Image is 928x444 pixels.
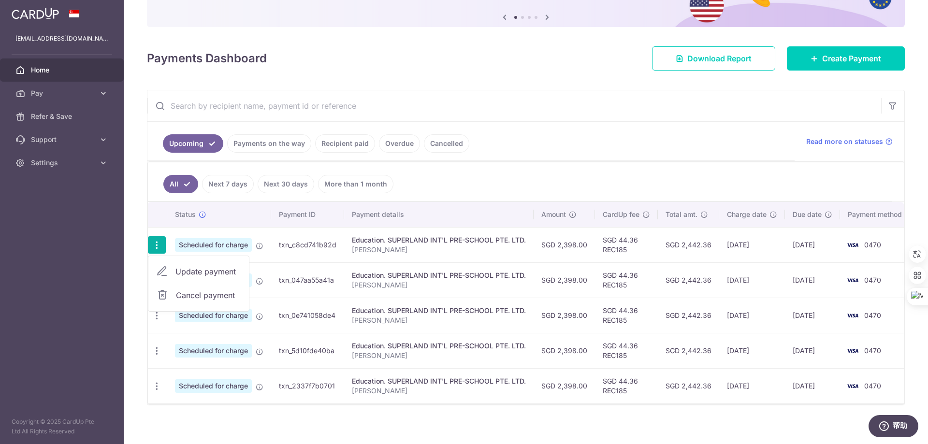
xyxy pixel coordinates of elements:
td: SGD 44.36 REC185 [595,368,658,403]
h4: Payments Dashboard [147,50,267,67]
td: SGD 44.36 REC185 [595,298,658,333]
th: Payment method [840,202,913,227]
a: Next 30 days [258,175,314,193]
td: SGD 2,442.36 [658,227,719,262]
td: SGD 44.36 REC185 [595,227,658,262]
td: [DATE] [785,298,840,333]
span: 0470 [864,241,881,249]
a: Create Payment [787,46,905,71]
iframe: 打开一个小组件，您可以在其中找到更多信息 [868,415,918,439]
a: More than 1 month [318,175,393,193]
img: CardUp [12,8,59,19]
td: SGD 2,398.00 [534,368,595,403]
span: Create Payment [822,53,881,64]
td: SGD 44.36 REC185 [595,262,658,298]
td: [DATE] [785,333,840,368]
div: Education. SUPERLAND INT'L PRE-SCHOOL PTE. LTD. [352,271,526,280]
td: txn_0e741058de4 [271,298,344,333]
span: 0470 [864,382,881,390]
p: [PERSON_NAME] [352,315,526,325]
th: Payment ID [271,202,344,227]
span: Pay [31,88,95,98]
td: txn_5d10fde40ba [271,333,344,368]
th: Payment details [344,202,534,227]
td: [DATE] [719,262,785,298]
span: 0470 [864,346,881,355]
span: Settings [31,158,95,168]
td: [DATE] [719,333,785,368]
td: [DATE] [719,298,785,333]
img: Bank Card [843,239,862,251]
td: SGD 2,398.00 [534,262,595,298]
a: Read more on statuses [806,137,893,146]
img: Bank Card [843,310,862,321]
span: 0470 [864,276,881,284]
td: txn_047aa55a41a [271,262,344,298]
span: Charge date [727,210,767,219]
img: Bank Card [843,274,862,286]
span: Amount [541,210,566,219]
div: Education. SUPERLAND INT'L PRE-SCHOOL PTE. LTD. [352,341,526,351]
div: Education. SUPERLAND INT'L PRE-SCHOOL PTE. LTD. [352,235,526,245]
a: Cancelled [424,134,469,153]
td: [DATE] [719,368,785,403]
td: SGD 2,442.36 [658,368,719,403]
td: txn_c8cd741b92d [271,227,344,262]
span: 0470 [864,311,881,319]
td: SGD 2,398.00 [534,227,595,262]
td: SGD 2,398.00 [534,298,595,333]
span: Scheduled for charge [175,309,252,322]
span: CardUp fee [603,210,639,219]
div: Education. SUPERLAND INT'L PRE-SCHOOL PTE. LTD. [352,306,526,315]
span: Download Report [687,53,752,64]
td: [DATE] [785,368,840,403]
img: Bank Card [843,380,862,392]
span: Due date [793,210,822,219]
a: Download Report [652,46,775,71]
p: [PERSON_NAME] [352,351,526,360]
td: txn_2337f7b0701 [271,368,344,403]
span: Scheduled for charge [175,344,252,358]
td: SGD 2,442.36 [658,298,719,333]
span: Read more on statuses [806,137,883,146]
a: Recipient paid [315,134,375,153]
td: [DATE] [719,227,785,262]
td: SGD 2,442.36 [658,262,719,298]
p: [EMAIL_ADDRESS][DOMAIN_NAME] [15,34,108,43]
td: SGD 2,398.00 [534,333,595,368]
td: [DATE] [785,227,840,262]
span: Home [31,65,95,75]
span: Support [31,135,95,144]
img: Bank Card [843,345,862,357]
p: [PERSON_NAME] [352,386,526,396]
a: Payments on the way [227,134,311,153]
span: Refer & Save [31,112,95,121]
span: Total amt. [666,210,697,219]
p: [PERSON_NAME] [352,245,526,255]
span: Scheduled for charge [175,379,252,393]
span: Scheduled for charge [175,238,252,252]
p: [PERSON_NAME] [352,280,526,290]
a: Upcoming [163,134,223,153]
td: [DATE] [785,262,840,298]
a: All [163,175,198,193]
input: Search by recipient name, payment id or reference [147,90,881,121]
a: Overdue [379,134,420,153]
span: Status [175,210,196,219]
div: Education. SUPERLAND INT'L PRE-SCHOOL PTE. LTD. [352,376,526,386]
td: SGD 2,442.36 [658,333,719,368]
a: Next 7 days [202,175,254,193]
td: SGD 44.36 REC185 [595,333,658,368]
